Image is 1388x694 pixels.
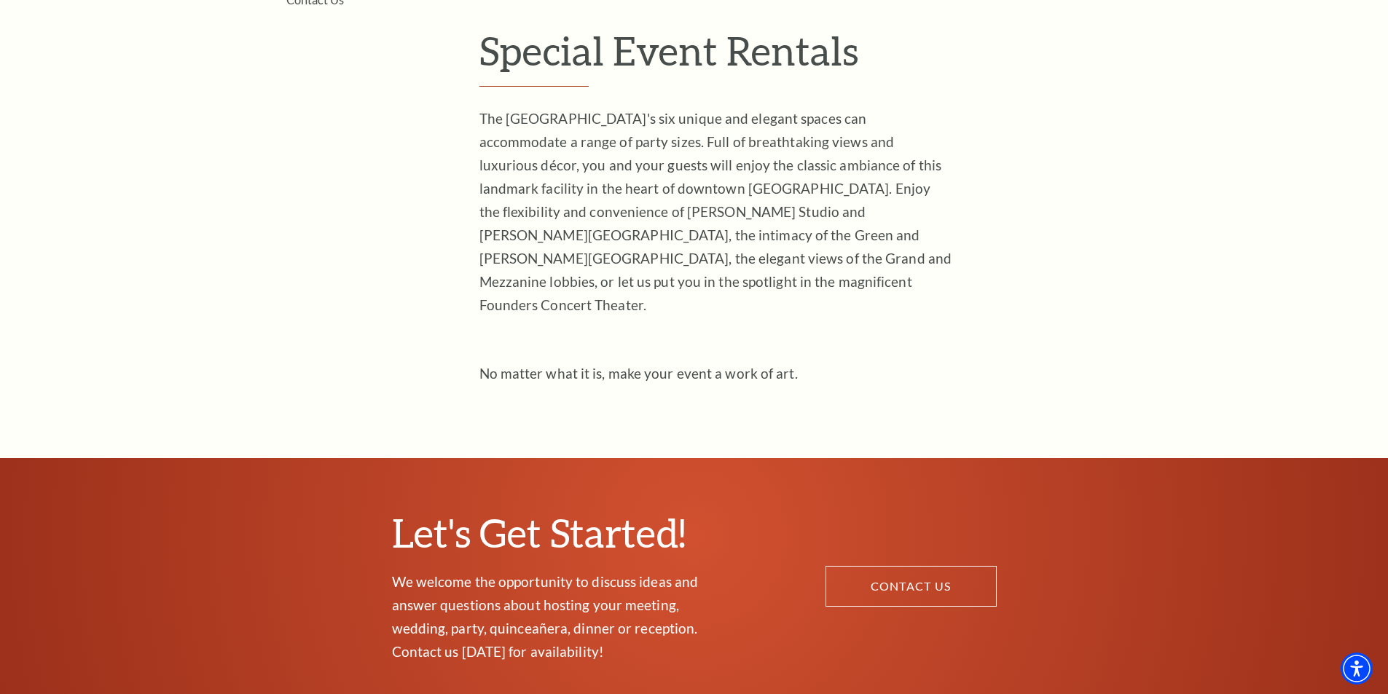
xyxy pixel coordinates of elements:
[1341,652,1373,685] div: Accessibility Menu
[479,27,1146,87] h1: Special Event Rentals
[826,566,997,607] a: CONTACT US
[392,509,731,556] h2: Let's Get Started!
[479,365,798,382] span: No matter what it is, make your event a work of art.
[479,110,952,313] span: The [GEOGRAPHIC_DATA]'s six unique and elegant spaces can accommodate a range of party sizes. Ful...
[392,570,731,663] p: We welcome the opportunity to discuss ideas and answer questions about hosting your meeting, wedd...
